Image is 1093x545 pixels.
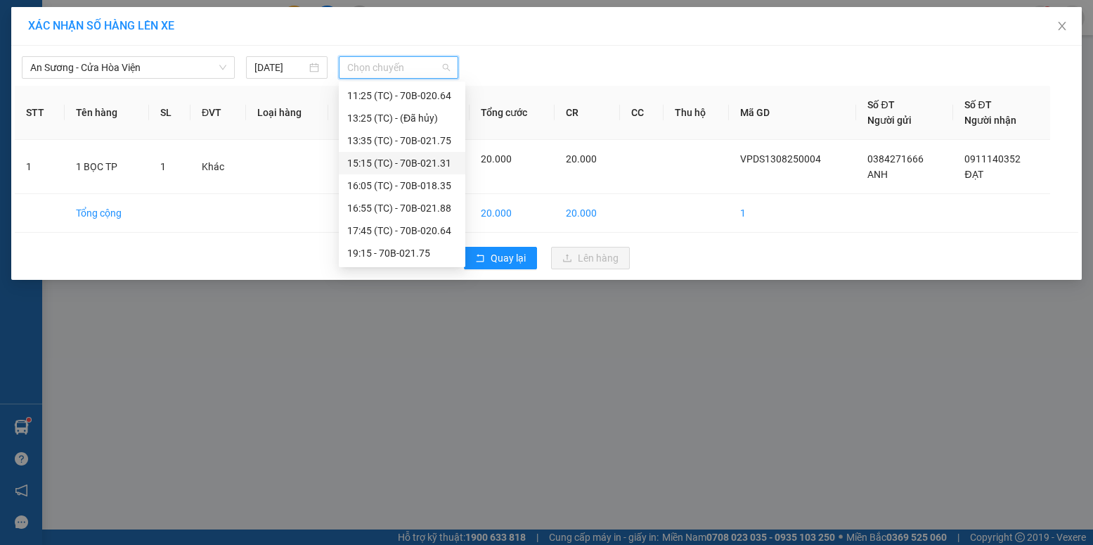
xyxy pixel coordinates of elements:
span: rollback [475,253,485,264]
div: 13:25 (TC) - (Đã hủy) [347,110,457,126]
span: ANH [867,169,888,180]
span: Số ĐT [867,99,894,110]
th: Tên hàng [65,86,149,140]
span: 15:06:18 [DATE] [31,102,86,110]
div: 16:55 (TC) - 70B-021.88 [347,200,457,216]
span: An Sương - Cửa Hòa Viện [30,57,226,78]
span: 0384271666 [867,153,924,165]
td: 20.000 [470,194,555,233]
div: 15:15 (TC) - 70B-021.31 [347,155,457,171]
button: uploadLên hàng [551,247,630,269]
td: Khác [190,140,246,194]
span: close [1056,20,1068,32]
th: ĐVT [190,86,246,140]
span: Người nhận [964,115,1016,126]
span: Số ĐT [964,99,991,110]
td: 1 [729,194,856,233]
span: 0911140352 [964,153,1021,165]
img: logo [5,8,67,70]
span: Người gửi [867,115,912,126]
span: 01 Võ Văn Truyện, KP.1, Phường 2 [111,42,193,60]
th: Ghi chú [328,86,398,140]
button: Close [1042,7,1082,46]
button: rollbackQuay lại [464,247,537,269]
th: SL [149,86,190,140]
div: 11:25 (TC) - 70B-020.64 [347,88,457,103]
span: 1 [160,161,166,172]
span: Chọn chuyến [347,57,450,78]
strong: ĐỒNG PHƯỚC [111,8,193,20]
span: 20.000 [566,153,597,165]
span: ĐẠT [964,169,983,180]
span: XÁC NHẬN SỐ HÀNG LÊN XE [28,19,174,32]
th: Tổng cước [470,86,555,140]
td: Tổng cộng [65,194,149,233]
th: CR [555,86,621,140]
span: Quay lại [491,250,526,266]
th: STT [15,86,65,140]
span: ----------------------------------------- [38,76,172,87]
td: 1 [15,140,65,194]
th: Loại hàng [246,86,328,140]
span: Bến xe [GEOGRAPHIC_DATA] [111,23,189,40]
th: CC [620,86,664,140]
span: 20.000 [481,153,512,165]
td: 1 BỌC TP [65,140,149,194]
input: 13/08/2025 [254,60,307,75]
span: VPDS1308250004 [70,89,148,100]
span: In ngày: [4,102,86,110]
td: 20.000 [555,194,621,233]
div: 17:45 (TC) - 70B-020.64 [347,223,457,238]
th: Thu hộ [664,86,730,140]
div: 19:15 - 70B-021.75 [347,245,457,261]
span: Hotline: 19001152 [111,63,172,71]
span: [PERSON_NAME]: [4,91,148,99]
div: 13:35 (TC) - 70B-021.75 [347,133,457,148]
th: Mã GD [729,86,856,140]
div: 16:05 (TC) - 70B-018.35 [347,178,457,193]
span: VPDS1308250004 [740,153,821,165]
